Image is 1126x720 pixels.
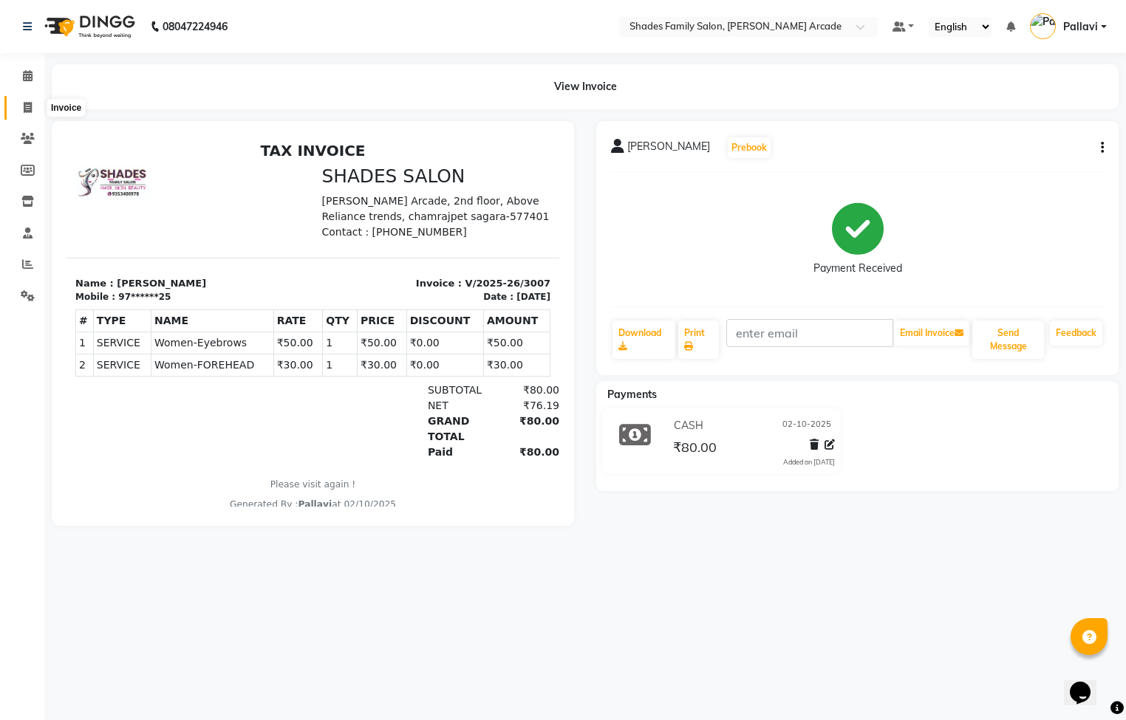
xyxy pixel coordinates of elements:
[423,309,493,324] div: ₹80.00
[9,6,484,24] h2: TAX INVOICE
[423,278,493,309] div: ₹80.00
[88,199,204,215] span: Women-Eyebrows
[1064,661,1111,705] iframe: chat widget
[728,137,771,158] button: Prebook
[9,154,49,168] div: Mobile :
[207,174,256,196] th: RATE
[673,439,717,459] span: ₹80.00
[256,196,291,219] td: 1
[352,262,423,278] div: NET
[674,418,703,433] span: CASH
[423,262,493,278] div: ₹76.19
[88,222,204,237] span: Women-FOREHEAD
[340,174,417,196] th: DISCOUNT
[450,154,484,168] div: [DATE]
[9,362,484,375] div: Generated By : at 02/10/2025
[291,219,341,241] td: ₹30.00
[352,247,423,262] div: SUBTOTAL
[423,247,493,262] div: ₹80.00
[10,174,27,196] th: #
[1030,13,1056,39] img: Pallavi
[417,174,483,196] th: AMOUNT
[256,174,291,196] th: QTY
[291,174,341,196] th: PRICE
[340,219,417,241] td: ₹0.00
[417,196,483,219] td: ₹50.00
[27,174,84,196] th: TYPE
[417,219,483,241] td: ₹30.00
[38,6,139,47] img: logo
[9,342,484,355] p: Please visit again !
[291,196,341,219] td: ₹50.00
[813,261,902,276] div: Payment Received
[1050,320,1102,346] a: Feedback
[417,154,447,168] div: Date :
[256,30,485,52] h3: SHADES SALON
[972,320,1044,359] button: Send Message
[47,99,85,117] div: Invoice
[340,196,417,219] td: ₹0.00
[85,174,208,196] th: NAME
[678,320,719,359] a: Print
[207,219,256,241] td: ₹30.00
[163,6,228,47] b: 08047224946
[256,58,485,89] p: [PERSON_NAME] Arcade, 2nd floor, Above Reliance trends, chamrajpet sagara-577401
[352,309,423,324] div: Paid
[613,320,675,359] a: Download
[256,89,485,104] p: Contact : [PHONE_NUMBER]
[9,140,238,155] p: Name : [PERSON_NAME]
[10,219,27,241] td: 2
[352,278,423,309] div: GRAND TOTAL
[10,196,27,219] td: 1
[894,320,969,346] button: Email Invoice
[27,219,84,241] td: SERVICE
[52,64,1119,109] div: View Invoice
[782,418,831,433] span: 02-10-2025
[726,319,893,347] input: enter email
[256,140,485,155] p: Invoice : V/2025-26/3007
[1063,19,1098,35] span: Pallavi
[783,457,835,467] div: Added on [DATE]
[27,196,84,219] td: SERVICE
[256,219,291,241] td: 1
[627,139,710,160] span: [PERSON_NAME]
[207,196,256,219] td: ₹50.00
[231,363,265,374] span: Pallavi
[607,388,657,401] span: Payments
